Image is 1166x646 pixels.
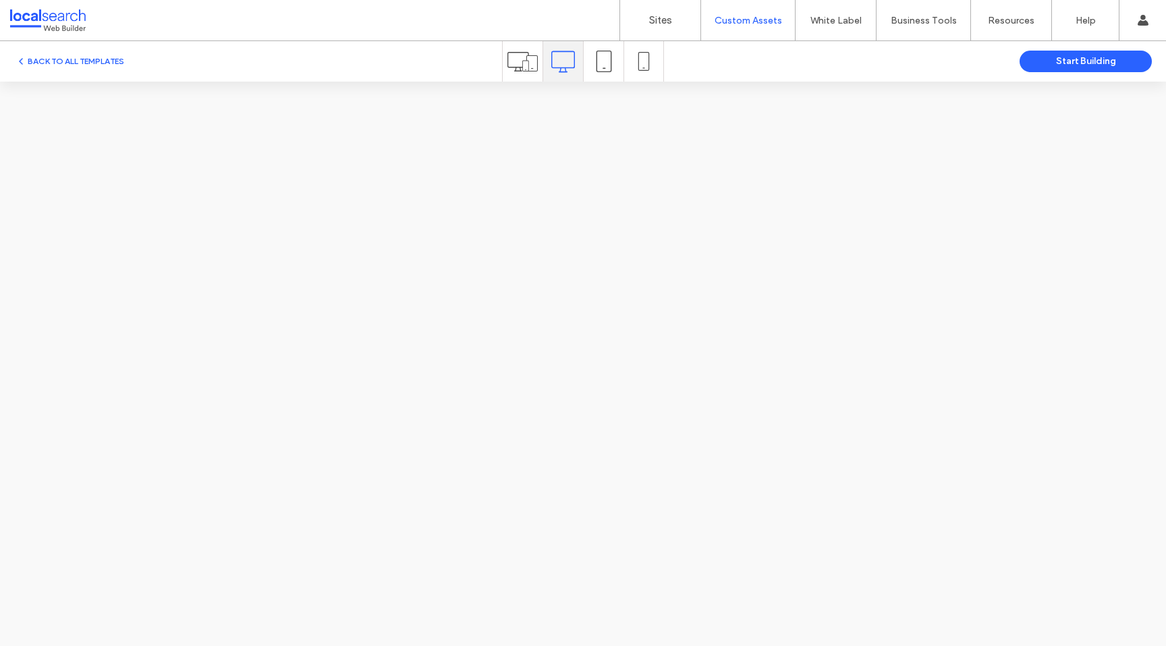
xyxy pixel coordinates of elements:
button: Start Building [1020,51,1152,72]
button: BACK TO ALL TEMPLATES [16,53,124,69]
label: Resources [988,15,1034,26]
label: Custom Assets [715,15,782,26]
label: Help [1076,15,1096,26]
label: White Label [810,15,862,26]
label: Sites [649,14,672,26]
label: Business Tools [891,15,957,26]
